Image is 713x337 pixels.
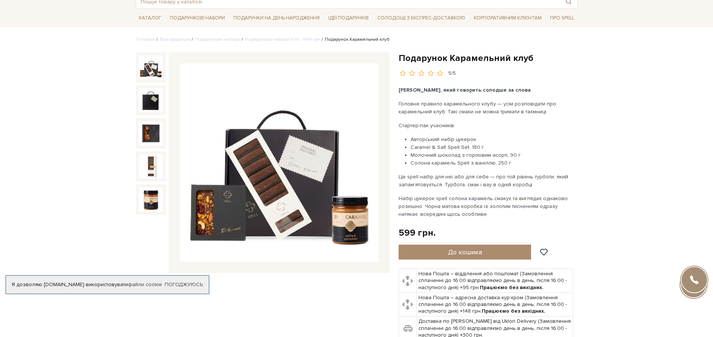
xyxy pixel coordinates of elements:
li: Авторський набір цукерок [411,135,574,143]
img: Подарунок Карамельний клуб [139,121,163,145]
td: Нова Пошта – відділення або поштомат (Замовлення сплаченні до 16:00 відправляємо день в день, піс... [417,269,573,293]
a: Солодощі з експрес-доставкою [374,12,468,24]
span: Подарункові набори [167,12,228,24]
span: До кошика [448,248,482,256]
a: Подарункові набори 500 - 699 грн [245,37,320,42]
li: Подарунок Карамельний клуб [320,36,390,43]
span: Подарунки на День народження [231,12,323,24]
a: Погоджуюсь [165,281,203,288]
img: Подарунок Карамельний клуб [139,154,163,178]
li: Caramel & Salt Spell Set, 180 г [411,143,574,151]
a: Вся продукція [160,37,190,42]
td: Нова Пошта – адресна доставка кур'єром (Замовлення сплаченні до 16:00 відправляємо день в день, п... [417,292,573,316]
h1: Подарунок Карамельний клуб [399,52,578,64]
span: Ідеї подарунків [325,12,372,24]
p: Набір цукерок spell солона карамель смакує та виглядає однаково розкішно. Чорна матова коробка із... [399,194,574,218]
b: [PERSON_NAME], який говорить солодше за слова [399,87,531,93]
img: Подарунок Карамельний клуб [180,64,378,262]
img: Подарунок Карамельний клуб [139,55,163,79]
p: Це spell набір для неї або для себе — про той рівень турботи, який запам’ятовується. Турбота, сма... [399,173,574,189]
p: Стартер-пак учасників: [399,122,574,129]
li: Солона карамель Spell з ваніллю, 250 г [411,159,574,167]
b: Працюємо без вихідних. [480,284,543,291]
div: 5/5 [448,70,456,77]
span: Каталог [136,12,164,24]
a: Подарункові набори [195,37,240,42]
button: До кошика [399,245,531,260]
span: Про Spell [547,12,577,24]
img: Подарунок Карамельний клуб [139,88,163,112]
a: Корпоративним клієнтам [471,12,545,24]
a: Головна [136,37,155,42]
a: файли cookie [128,281,162,288]
li: Молочний шоколад з горіховим асорті, 90 г [411,151,574,159]
img: Подарунок Карамельний клуб [139,187,163,211]
div: Я дозволяю [DOMAIN_NAME] використовувати [6,281,209,288]
div: 599 грн. [399,227,436,239]
b: Працюємо без вихідних. [482,308,545,314]
p: Головне правило карамельного клубу — усім розповідати про карамельний клуб. Такі смаки не можна т... [399,100,574,116]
